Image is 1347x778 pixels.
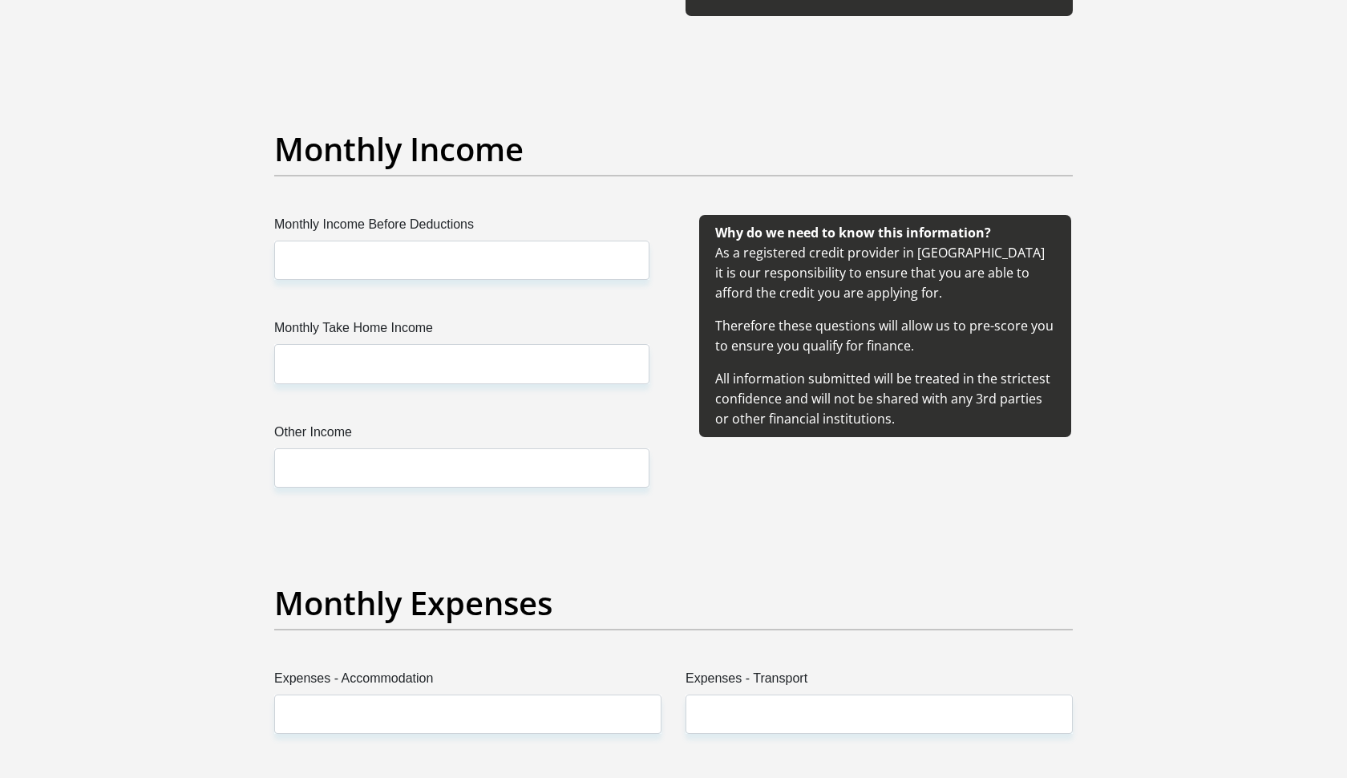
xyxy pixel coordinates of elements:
[274,695,661,734] input: Expenses - Accommodation
[686,669,1073,695] label: Expenses - Transport
[274,215,649,241] label: Monthly Income Before Deductions
[274,448,649,488] input: Other Income
[274,130,1073,168] h2: Monthly Income
[274,241,649,280] input: Monthly Income Before Deductions
[274,423,649,448] label: Other Income
[274,318,649,344] label: Monthly Take Home Income
[274,669,661,695] label: Expenses - Accommodation
[715,224,1054,427] span: As a registered credit provider in [GEOGRAPHIC_DATA] it is our responsibility to ensure that you ...
[715,224,991,241] b: Why do we need to know this information?
[686,695,1073,734] input: Expenses - Transport
[274,584,1073,622] h2: Monthly Expenses
[274,344,649,383] input: Monthly Take Home Income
